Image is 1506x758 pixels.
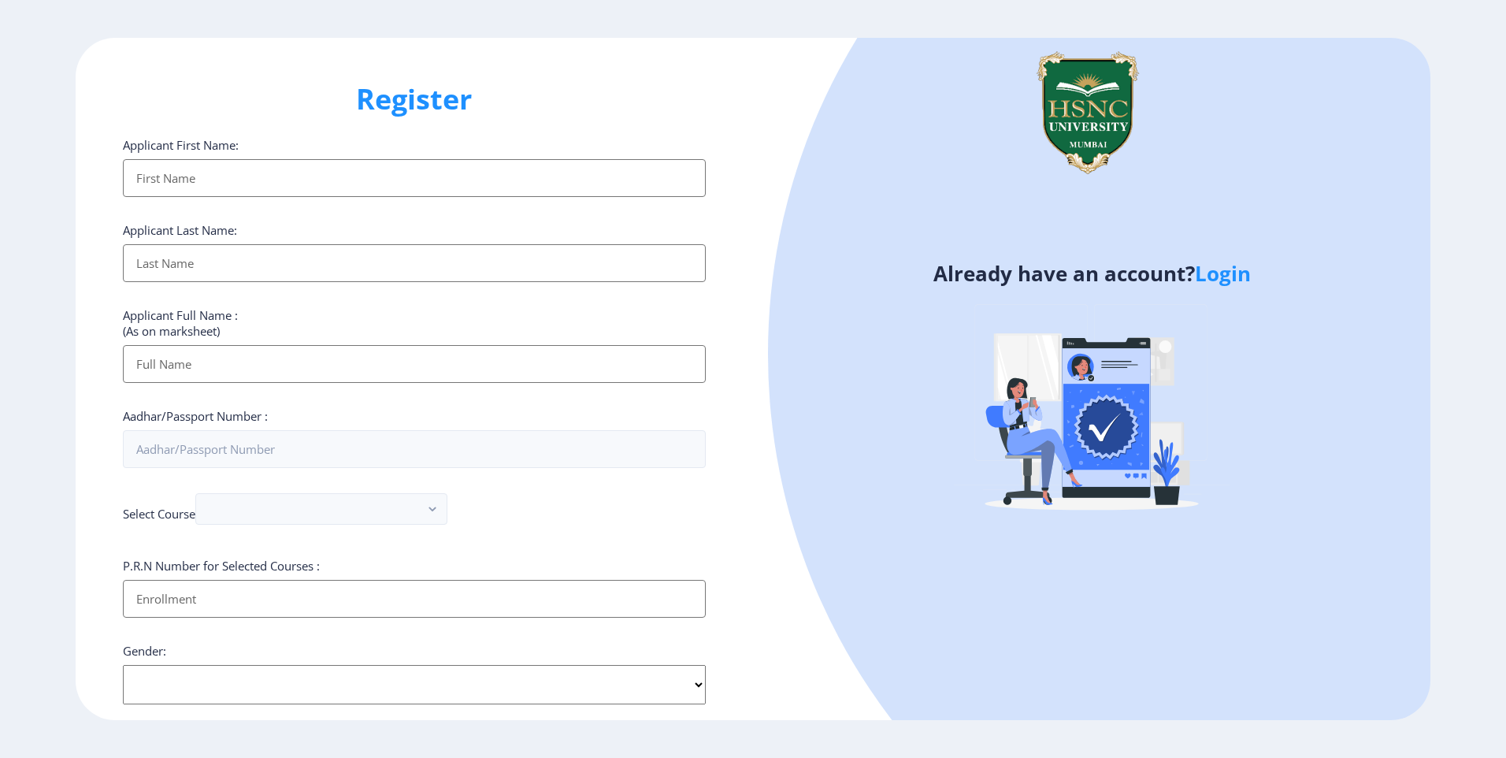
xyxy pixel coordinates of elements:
input: Enrollment [123,580,706,618]
input: Full Name [123,345,706,383]
img: Verified-rafiki.svg [954,274,1230,550]
h1: Register [123,80,706,118]
label: Select Course [123,506,195,522]
label: Applicant Full Name : (As on marksheet) [123,307,238,339]
h4: Already have an account? [765,261,1419,286]
label: Applicant First Name: [123,137,239,153]
label: P.R.N Number for Selected Courses : [123,558,320,574]
img: logo [1013,38,1163,188]
a: Login [1195,259,1251,288]
input: Last Name [123,244,706,282]
label: Applicant Last Name: [123,222,237,238]
input: First Name [123,159,706,197]
label: Aadhar/Passport Number : [123,408,268,424]
input: Aadhar/Passport Number [123,430,706,468]
label: Gender: [123,643,166,659]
